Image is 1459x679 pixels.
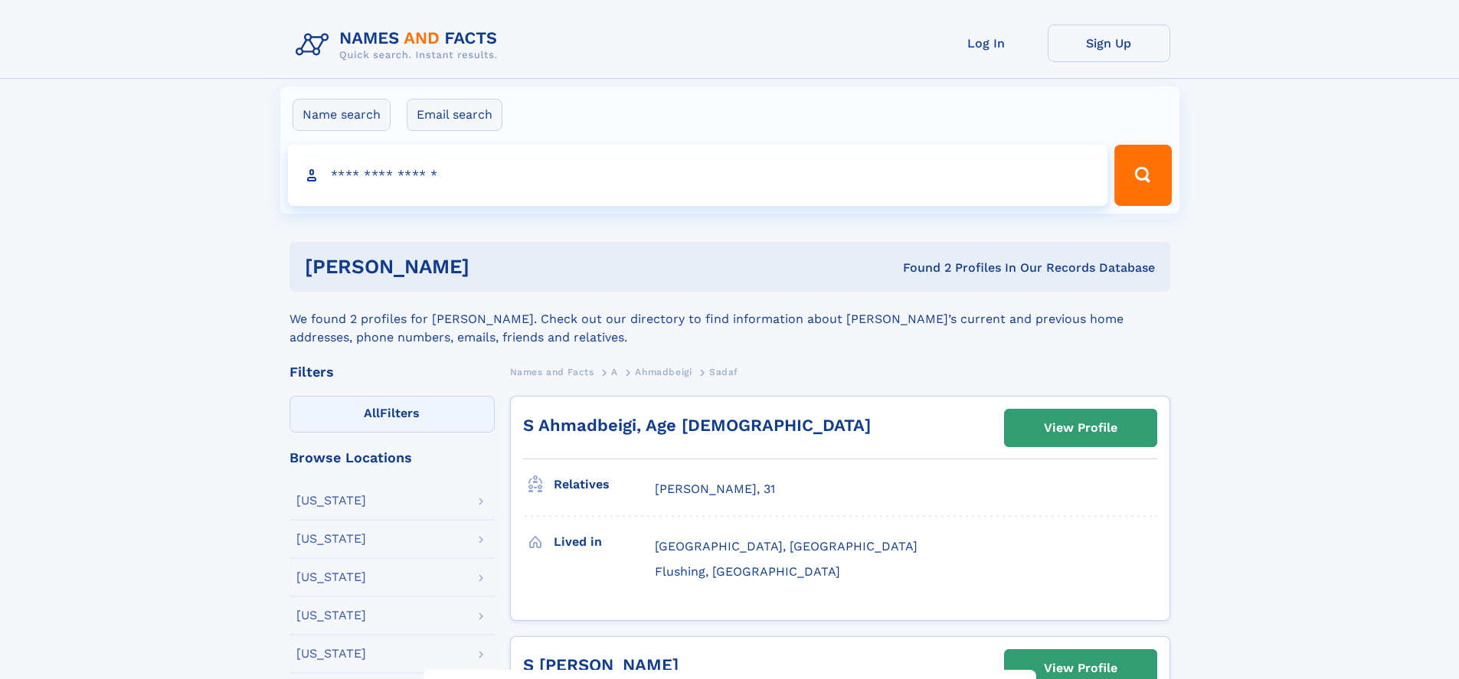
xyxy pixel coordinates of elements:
a: S [PERSON_NAME] [523,655,679,674]
div: We found 2 profiles for [PERSON_NAME]. Check out our directory to find information about [PERSON_... [290,292,1170,347]
input: search input [288,145,1108,206]
a: [PERSON_NAME], 31 [655,481,775,498]
button: Search Button [1114,145,1171,206]
div: [US_STATE] [296,571,366,583]
div: Found 2 Profiles In Our Records Database [686,260,1155,276]
div: [US_STATE] [296,495,366,507]
span: [GEOGRAPHIC_DATA], [GEOGRAPHIC_DATA] [655,539,918,553]
label: Filters [290,396,495,433]
h3: Relatives [554,472,655,498]
span: Flushing, [GEOGRAPHIC_DATA] [655,564,840,579]
img: Logo Names and Facts [290,24,510,66]
a: Sign Up [1048,24,1170,62]
label: Name search [293,99,391,131]
div: Browse Locations [290,451,495,465]
span: Ahmadbeigi [635,367,692,377]
div: Filters [290,365,495,379]
a: S Ahmadbeigi, Age [DEMOGRAPHIC_DATA] [523,416,871,435]
span: Sadaf [709,367,738,377]
div: View Profile [1044,410,1117,446]
a: Log In [925,24,1048,62]
span: All [364,406,380,420]
h3: Lived in [554,529,655,555]
label: Email search [407,99,502,131]
a: Ahmadbeigi [635,362,692,381]
div: [US_STATE] [296,648,366,660]
a: View Profile [1005,410,1156,446]
h1: [PERSON_NAME] [305,257,686,276]
div: [US_STATE] [296,609,366,622]
a: Names and Facts [510,362,594,381]
span: A [611,367,618,377]
a: A [611,362,618,381]
div: [US_STATE] [296,533,366,545]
